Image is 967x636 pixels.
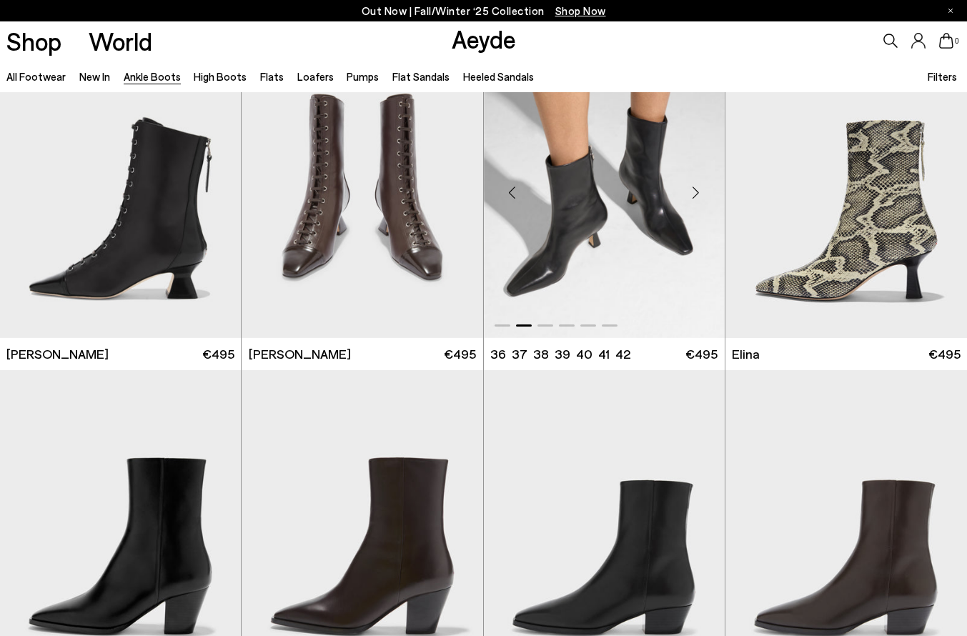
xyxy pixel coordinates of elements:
div: 2 / 6 [241,35,482,338]
a: Loafers [297,70,334,83]
div: Previous slide [491,171,534,214]
span: 0 [953,37,961,45]
li: 41 [598,345,610,363]
a: 0 [939,33,953,49]
span: Elina [732,345,760,363]
div: 5 / 6 [242,35,482,338]
a: Flat Sandals [392,70,450,83]
span: [PERSON_NAME] [249,345,351,363]
li: 37 [512,345,527,363]
img: Gwen Lace-Up Boots [241,35,482,338]
a: Aeyde [452,24,516,54]
a: Flats [260,70,284,83]
img: Gwen Lace-Up Boots [482,35,723,338]
div: Next slide [675,171,718,214]
span: Filters [928,70,957,83]
li: 40 [576,345,592,363]
div: 3 / 6 [725,35,966,338]
span: €495 [928,345,961,363]
li: 38 [533,345,549,363]
a: Shop [6,29,61,54]
a: World [89,29,152,54]
a: All Footwear [6,70,66,83]
img: Elina Ankle Boots [725,35,966,338]
span: Navigate to /collections/new-in [555,4,606,17]
span: €495 [444,345,476,363]
span: [PERSON_NAME] [6,345,109,363]
a: New In [79,70,110,83]
img: Elina Ankle Boots [484,35,725,338]
img: Elina Ankle Boots [725,35,967,338]
a: Next slide Previous slide [484,35,725,338]
a: High Boots [194,70,247,83]
li: 39 [555,345,570,363]
a: [PERSON_NAME] €495 [242,338,482,370]
a: 36 37 38 39 40 41 42 €495 [484,338,725,370]
a: Next slide Previous slide [242,35,482,338]
a: Heeled Sandals [463,70,534,83]
span: €495 [202,345,234,363]
a: Ankle Boots [124,70,181,83]
img: Gwen Lace-Up Boots [242,35,482,338]
a: Elina €495 [725,338,967,370]
li: 36 [490,345,506,363]
p: Out Now | Fall/Winter ‘25 Collection [362,2,606,20]
div: 2 / 6 [484,35,725,338]
a: Pumps [347,70,379,83]
div: 6 / 6 [482,35,723,338]
li: 42 [615,345,630,363]
ul: variant [490,345,626,363]
span: €495 [685,345,718,363]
